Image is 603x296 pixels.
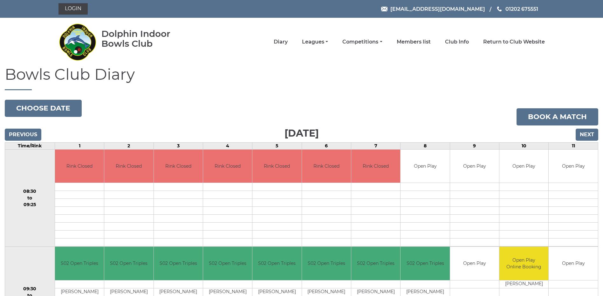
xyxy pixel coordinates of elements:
[499,247,548,280] td: Open Play Online Booking
[101,29,191,49] div: Dolphin Indoor Bowls Club
[5,142,55,149] td: Time/Rink
[58,20,97,64] img: Dolphin Indoor Bowls Club
[252,142,302,149] td: 5
[5,149,55,247] td: 08:30 to 09:25
[203,150,252,183] td: Rink Closed
[517,108,598,125] a: Book a match
[252,288,301,296] td: [PERSON_NAME]
[302,150,351,183] td: Rink Closed
[401,142,450,149] td: 8
[55,247,104,280] td: S02 Open Triples
[401,288,449,296] td: [PERSON_NAME]
[351,247,400,280] td: S02 Open Triples
[351,150,400,183] td: Rink Closed
[445,38,469,45] a: Club Info
[154,150,203,183] td: Rink Closed
[154,142,203,149] td: 3
[401,150,449,183] td: Open Play
[302,247,351,280] td: S02 Open Triples
[351,142,401,149] td: 7
[450,150,499,183] td: Open Play
[497,6,502,11] img: Phone us
[499,150,548,183] td: Open Play
[381,7,387,11] img: Email
[55,150,104,183] td: Rink Closed
[5,100,82,117] button: Choose date
[55,142,104,149] td: 1
[576,129,598,141] input: Next
[450,247,499,280] td: Open Play
[549,142,598,149] td: 11
[483,38,545,45] a: Return to Club Website
[549,150,598,183] td: Open Play
[5,129,41,141] input: Previous
[203,142,252,149] td: 4
[390,6,485,12] span: [EMAIL_ADDRESS][DOMAIN_NAME]
[499,142,549,149] td: 10
[274,38,288,45] a: Diary
[302,38,328,45] a: Leagues
[342,38,382,45] a: Competitions
[549,247,598,280] td: Open Play
[104,288,153,296] td: [PERSON_NAME]
[505,6,538,12] span: 01202 675551
[154,247,203,280] td: S02 Open Triples
[496,5,538,13] a: Phone us 01202 675551
[397,38,431,45] a: Members list
[203,288,252,296] td: [PERSON_NAME]
[450,142,499,149] td: 9
[381,5,485,13] a: Email [EMAIL_ADDRESS][DOMAIN_NAME]
[252,247,301,280] td: S02 Open Triples
[302,288,351,296] td: [PERSON_NAME]
[154,288,203,296] td: [PERSON_NAME]
[58,3,88,15] a: Login
[499,280,548,288] td: [PERSON_NAME]
[401,247,449,280] td: S02 Open Triples
[302,142,351,149] td: 6
[252,150,301,183] td: Rink Closed
[55,288,104,296] td: [PERSON_NAME]
[351,288,400,296] td: [PERSON_NAME]
[104,247,153,280] td: S02 Open Triples
[5,66,598,90] h1: Bowls Club Diary
[104,150,153,183] td: Rink Closed
[203,247,252,280] td: S02 Open Triples
[104,142,154,149] td: 2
